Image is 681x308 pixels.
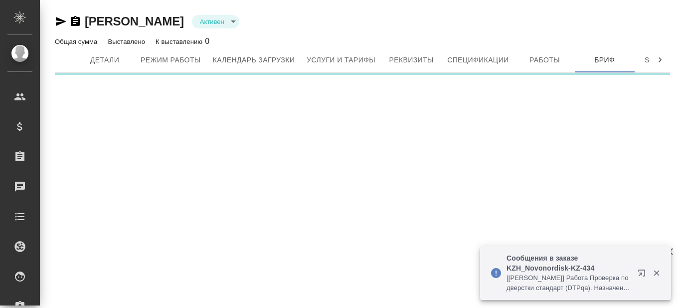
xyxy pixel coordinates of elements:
[192,15,239,28] div: Активен
[213,54,295,66] span: Календарь загрузки
[85,14,184,28] a: [PERSON_NAME]
[632,263,656,287] button: Открыть в новой вкладке
[197,17,227,26] button: Активен
[447,54,509,66] span: Спецификации
[521,54,569,66] span: Работы
[156,35,209,47] div: 0
[81,54,129,66] span: Детали
[55,15,67,27] button: Скопировать ссылку для ЯМессенджера
[646,269,667,278] button: Закрыть
[69,15,81,27] button: Скопировать ссылку
[387,54,435,66] span: Реквизиты
[55,38,100,45] p: Общая сумма
[581,54,629,66] span: Бриф
[141,54,201,66] span: Режим работы
[108,38,148,45] p: Выставлено
[307,54,375,66] span: Услуги и тарифы
[507,273,631,293] p: [[PERSON_NAME]] Работа Проверка подверстки стандарт (DTPqa). Назначено подразделение "DTPqa"
[156,38,205,45] p: К выставлению
[507,253,631,273] p: Сообщения в заказе KZH_Novonordisk-KZ-434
